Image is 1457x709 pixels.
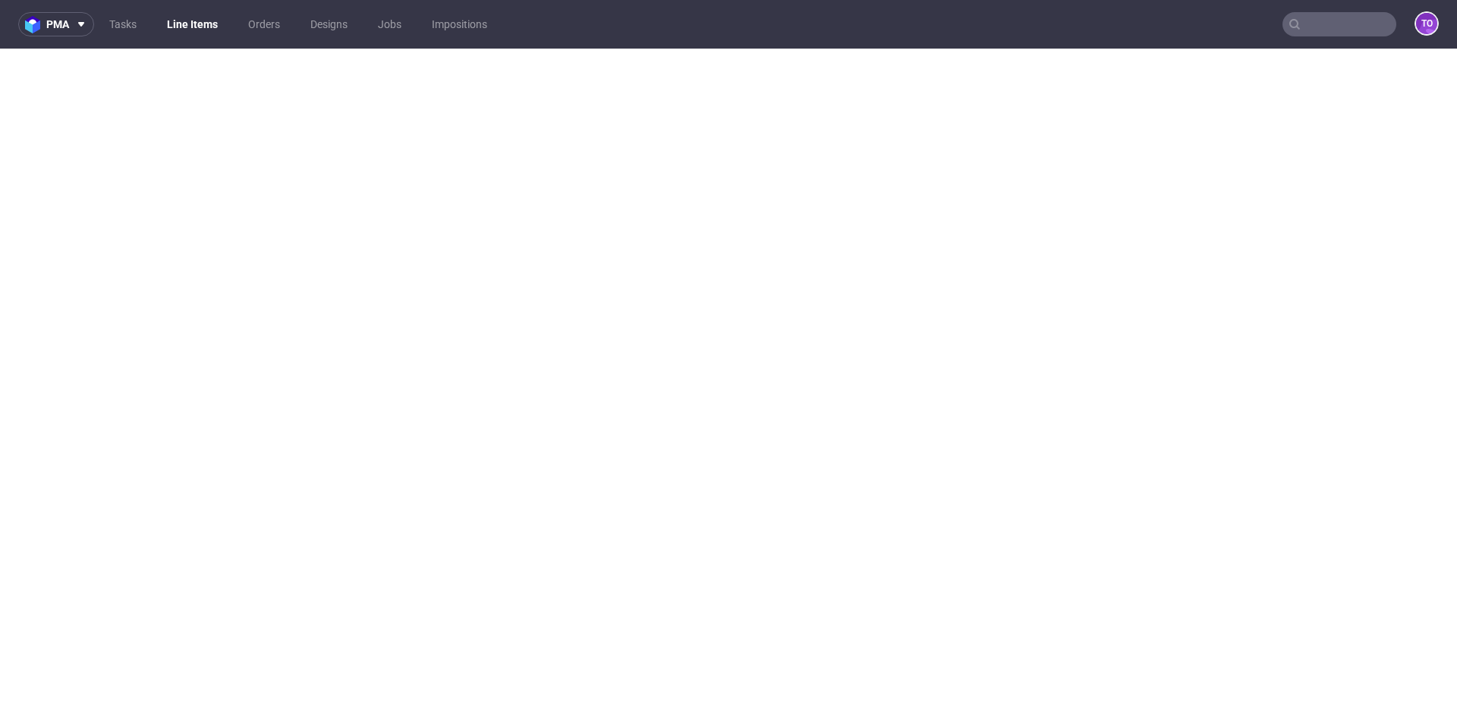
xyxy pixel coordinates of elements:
[158,12,227,36] a: Line Items
[369,12,411,36] a: Jobs
[18,12,94,36] button: pma
[25,16,46,33] img: logo
[239,12,289,36] a: Orders
[301,12,357,36] a: Designs
[100,12,146,36] a: Tasks
[1416,13,1437,34] figcaption: to
[46,19,69,30] span: pma
[423,12,496,36] a: Impositions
